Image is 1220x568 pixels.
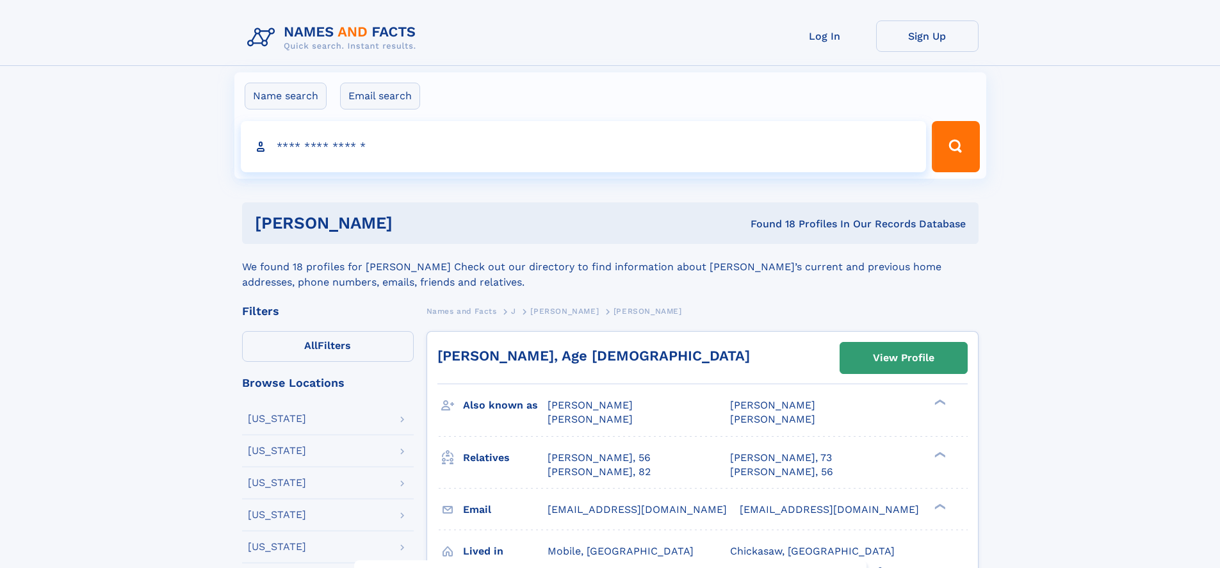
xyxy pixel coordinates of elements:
a: Log In [774,20,876,52]
div: [US_STATE] [248,414,306,424]
a: Sign Up [876,20,979,52]
h3: Lived in [463,540,548,562]
button: Search Button [932,121,979,172]
a: View Profile [840,343,967,373]
a: [PERSON_NAME], Age [DEMOGRAPHIC_DATA] [437,348,750,364]
span: [PERSON_NAME] [614,307,682,316]
a: [PERSON_NAME] [530,303,599,319]
span: [PERSON_NAME] [548,413,633,425]
span: J [511,307,516,316]
img: Logo Names and Facts [242,20,427,55]
a: Names and Facts [427,303,497,319]
span: [PERSON_NAME] [530,307,599,316]
div: Found 18 Profiles In Our Records Database [571,217,966,231]
a: [PERSON_NAME], 73 [730,451,832,465]
div: ❯ [931,398,947,407]
div: Filters [242,305,414,317]
label: Email search [340,83,420,110]
label: Name search [245,83,327,110]
span: [EMAIL_ADDRESS][DOMAIN_NAME] [740,503,919,515]
span: [PERSON_NAME] [730,399,815,411]
div: [US_STATE] [248,446,306,456]
span: Chickasaw, [GEOGRAPHIC_DATA] [730,545,895,557]
div: [US_STATE] [248,510,306,520]
span: Mobile, [GEOGRAPHIC_DATA] [548,545,694,557]
label: Filters [242,331,414,362]
h1: [PERSON_NAME] [255,215,572,231]
div: Browse Locations [242,377,414,389]
span: All [304,339,318,352]
div: View Profile [873,343,934,373]
h3: Email [463,499,548,521]
div: ❯ [931,502,947,510]
div: [US_STATE] [248,542,306,552]
span: [PERSON_NAME] [548,399,633,411]
div: [US_STATE] [248,478,306,488]
div: ❯ [931,450,947,458]
h3: Relatives [463,447,548,469]
input: search input [241,121,927,172]
div: We found 18 profiles for [PERSON_NAME] Check out our directory to find information about [PERSON_... [242,244,979,290]
span: [EMAIL_ADDRESS][DOMAIN_NAME] [548,503,727,515]
a: [PERSON_NAME], 82 [548,465,651,479]
a: [PERSON_NAME], 56 [730,465,833,479]
a: J [511,303,516,319]
h3: Also known as [463,394,548,416]
span: [PERSON_NAME] [730,413,815,425]
a: [PERSON_NAME], 56 [548,451,651,465]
